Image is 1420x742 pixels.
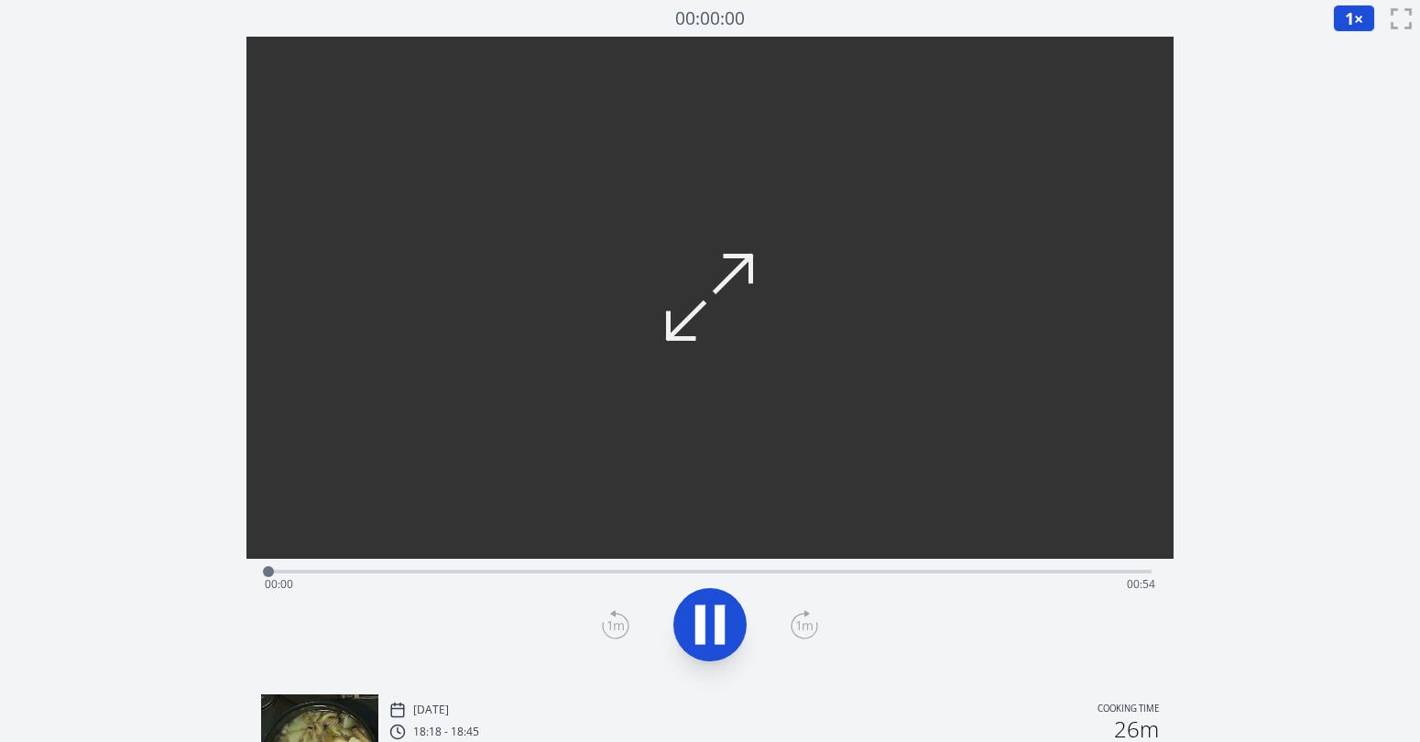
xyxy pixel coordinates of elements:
h2: 26m [1114,718,1159,740]
span: 00:54 [1127,576,1155,592]
p: [DATE] [413,703,449,717]
p: Cooking time [1098,702,1159,718]
button: 1× [1333,5,1375,32]
a: 00:00:00 [675,5,745,32]
span: 1 [1345,7,1354,29]
p: 18:18 - 18:45 [413,725,479,739]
